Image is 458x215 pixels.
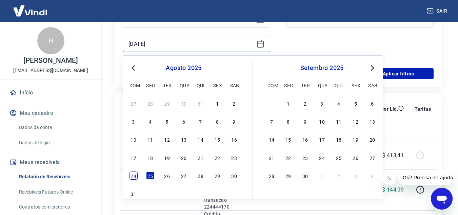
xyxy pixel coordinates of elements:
div: seg [146,81,154,89]
div: Choose quinta-feira, 28 de agosto de 2025 [197,172,205,180]
div: seg [284,81,292,89]
p: R$ 144,09 [379,186,404,194]
div: Choose segunda-feira, 22 de setembro de 2025 [284,154,292,162]
div: Choose quarta-feira, 27 de agosto de 2025 [180,172,188,180]
div: Choose domingo, 14 de setembro de 2025 [267,135,276,143]
p: [EMAIL_ADDRESS][DOMAIN_NAME] [13,67,88,74]
div: Choose sexta-feira, 5 de setembro de 2025 [213,190,221,198]
div: Choose terça-feira, 2 de setembro de 2025 [163,190,171,198]
div: Choose terça-feira, 9 de setembro de 2025 [301,117,309,125]
div: Choose domingo, 21 de setembro de 2025 [267,154,276,162]
div: Choose quarta-feira, 1 de outubro de 2025 [318,172,326,180]
a: Dados de login [16,136,93,150]
div: Choose sábado, 6 de setembro de 2025 [368,99,376,107]
div: sex [213,81,221,89]
div: sab [230,81,238,89]
div: ter [301,81,309,89]
div: Choose sexta-feira, 26 de setembro de 2025 [352,154,360,162]
img: Vindi [8,0,52,21]
div: Choose sábado, 30 de agosto de 2025 [230,172,238,180]
div: Choose domingo, 27 de julho de 2025 [130,99,138,107]
div: Choose quinta-feira, 25 de setembro de 2025 [335,154,343,162]
div: Choose sábado, 9 de agosto de 2025 [230,117,238,125]
div: Choose sexta-feira, 29 de agosto de 2025 [213,172,221,180]
div: month 2025-08 [128,98,239,199]
div: Choose sábado, 27 de setembro de 2025 [368,154,376,162]
div: Choose segunda-feira, 29 de setembro de 2025 [284,172,292,180]
div: Choose domingo, 17 de agosto de 2025 [130,154,138,162]
div: dom [267,81,276,89]
div: Choose domingo, 31 de agosto de 2025 [130,190,138,198]
button: Aplicar filtros [363,68,434,79]
div: Choose sexta-feira, 5 de setembro de 2025 [352,99,360,107]
button: Meus recebíveis [8,155,93,170]
div: Choose quarta-feira, 30 de julho de 2025 [180,99,188,107]
div: Choose segunda-feira, 4 de agosto de 2025 [146,117,154,125]
a: Contratos com credores [16,200,93,214]
div: Choose quinta-feira, 14 de agosto de 2025 [197,135,205,143]
div: qui [197,81,205,89]
div: Choose quarta-feira, 17 de setembro de 2025 [318,135,326,143]
div: Choose terça-feira, 30 de setembro de 2025 [301,172,309,180]
p: Tarifas [415,106,431,112]
div: Choose segunda-feira, 28 de julho de 2025 [146,99,154,107]
div: Choose terça-feira, 16 de setembro de 2025 [301,135,309,143]
div: Choose sexta-feira, 3 de outubro de 2025 [352,172,360,180]
div: Choose sexta-feira, 19 de setembro de 2025 [352,135,360,143]
div: Choose quarta-feira, 3 de setembro de 2025 [318,99,326,107]
div: Choose quarta-feira, 3 de setembro de 2025 [180,190,188,198]
div: Choose quarta-feira, 20 de agosto de 2025 [180,154,188,162]
div: Choose sexta-feira, 22 de agosto de 2025 [213,154,221,162]
p: Valor Líq. [376,106,398,112]
div: Choose segunda-feira, 1 de setembro de 2025 [146,190,154,198]
div: qui [335,81,343,89]
span: Olá! Precisa de ajuda? [4,5,57,10]
div: Choose quinta-feira, 4 de setembro de 2025 [335,99,343,107]
iframe: Mensagem da empresa [399,170,453,185]
div: qua [180,81,188,89]
div: Choose segunda-feira, 15 de setembro de 2025 [284,135,292,143]
div: Choose domingo, 3 de agosto de 2025 [130,117,138,125]
div: Choose segunda-feira, 25 de agosto de 2025 [146,172,154,180]
input: Data final [128,39,254,49]
div: Choose sábado, 13 de setembro de 2025 [368,117,376,125]
div: Choose quinta-feira, 4 de setembro de 2025 [197,190,205,198]
a: Dados da conta [16,121,93,135]
div: Choose quinta-feira, 7 de agosto de 2025 [197,117,205,125]
iframe: Fechar mensagem [382,172,396,185]
div: Choose terça-feira, 19 de agosto de 2025 [163,154,171,162]
div: Choose sábado, 6 de setembro de 2025 [230,190,238,198]
div: Choose segunda-feira, 8 de setembro de 2025 [284,117,292,125]
div: Choose sábado, 2 de agosto de 2025 [230,99,238,107]
div: Choose sábado, 23 de agosto de 2025 [230,154,238,162]
div: Choose domingo, 7 de setembro de 2025 [267,117,276,125]
button: Previous Month [129,64,137,72]
div: Choose quarta-feira, 24 de setembro de 2025 [318,154,326,162]
div: Choose segunda-feira, 1 de setembro de 2025 [284,99,292,107]
div: qua [318,81,326,89]
div: setembro 2025 [266,64,377,72]
div: Choose quarta-feira, 6 de agosto de 2025 [180,117,188,125]
div: Choose sexta-feira, 12 de setembro de 2025 [352,117,360,125]
div: Choose quarta-feira, 13 de agosto de 2025 [180,135,188,143]
div: H [37,27,64,54]
div: Choose domingo, 24 de agosto de 2025 [130,172,138,180]
div: Choose sábado, 20 de setembro de 2025 [368,135,376,143]
div: Choose sexta-feira, 8 de agosto de 2025 [213,117,221,125]
a: Início [8,85,93,100]
div: Choose sábado, 16 de agosto de 2025 [230,135,238,143]
div: Choose sábado, 4 de outubro de 2025 [368,172,376,180]
div: Choose terça-feira, 29 de julho de 2025 [163,99,171,107]
div: ter [163,81,171,89]
button: Sair [425,5,450,17]
div: Choose segunda-feira, 18 de agosto de 2025 [146,154,154,162]
div: Choose terça-feira, 23 de setembro de 2025 [301,154,309,162]
div: Choose quinta-feira, 21 de agosto de 2025 [197,154,205,162]
div: Choose quinta-feira, 18 de setembro de 2025 [335,135,343,143]
div: Choose quinta-feira, 31 de julho de 2025 [197,99,205,107]
a: Relatório de Recebíveis [16,170,93,184]
div: Choose terça-feira, 5 de agosto de 2025 [163,117,171,125]
div: Choose quinta-feira, 11 de setembro de 2025 [335,117,343,125]
p: [PERSON_NAME] [23,57,78,64]
button: Next Month [369,64,377,72]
